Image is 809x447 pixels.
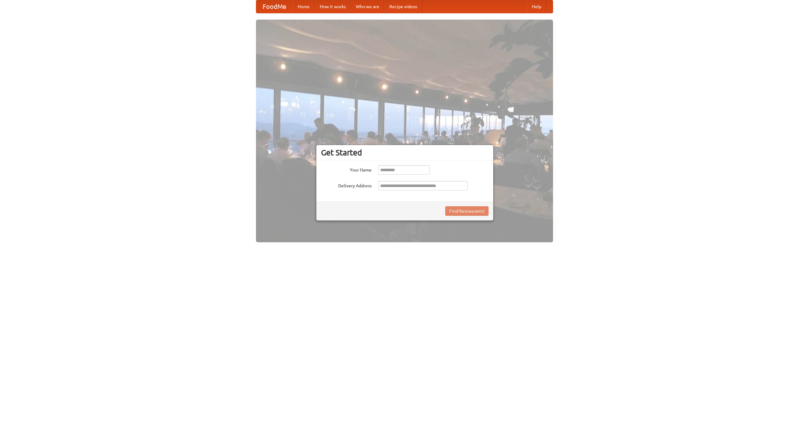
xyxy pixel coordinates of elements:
a: Home [293,0,315,13]
a: Who we are [351,0,384,13]
a: Help [527,0,546,13]
h3: Get Started [321,148,489,157]
a: How it works [315,0,351,13]
a: Recipe videos [384,0,422,13]
label: Delivery Address [321,181,372,189]
a: FoodMe [256,0,293,13]
label: Your Name [321,165,372,173]
button: Find Restaurants! [445,206,489,216]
